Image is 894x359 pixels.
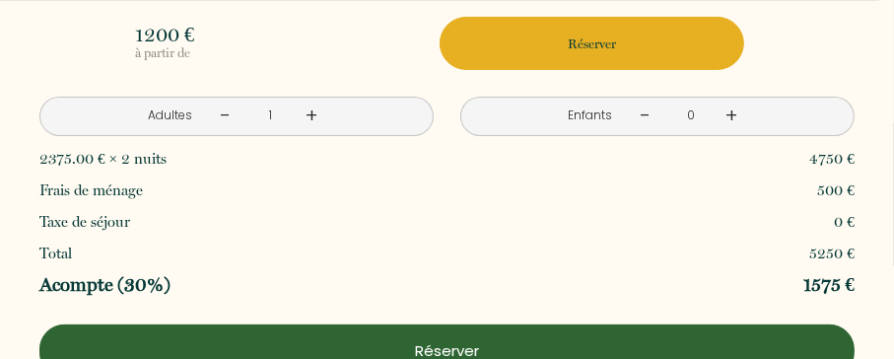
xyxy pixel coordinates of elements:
div: Adultes [148,107,192,125]
p: Acompte (30%) [39,273,171,297]
p: 0 € [835,210,856,234]
p: 5250 € [810,242,856,265]
p: 4750 € [810,147,856,171]
button: Réserver [440,17,744,70]
p: Taxe de séjour [39,210,130,234]
p: 500 € [818,179,856,202]
p: à partir de [135,44,436,62]
div: 1 [253,107,288,125]
div: 0 [674,107,709,125]
a: - [641,101,652,131]
a: + [306,101,317,131]
p: Réserver [447,35,737,53]
a: - [220,101,231,131]
p: 1575 € [804,273,856,297]
a: + [725,101,737,131]
div: Enfants [568,107,612,125]
p: Total [39,242,72,265]
p: 2375.00 € × 2 nuits [39,147,167,171]
p: 1200 € [135,25,436,44]
p: Frais de ménage [39,179,143,202]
